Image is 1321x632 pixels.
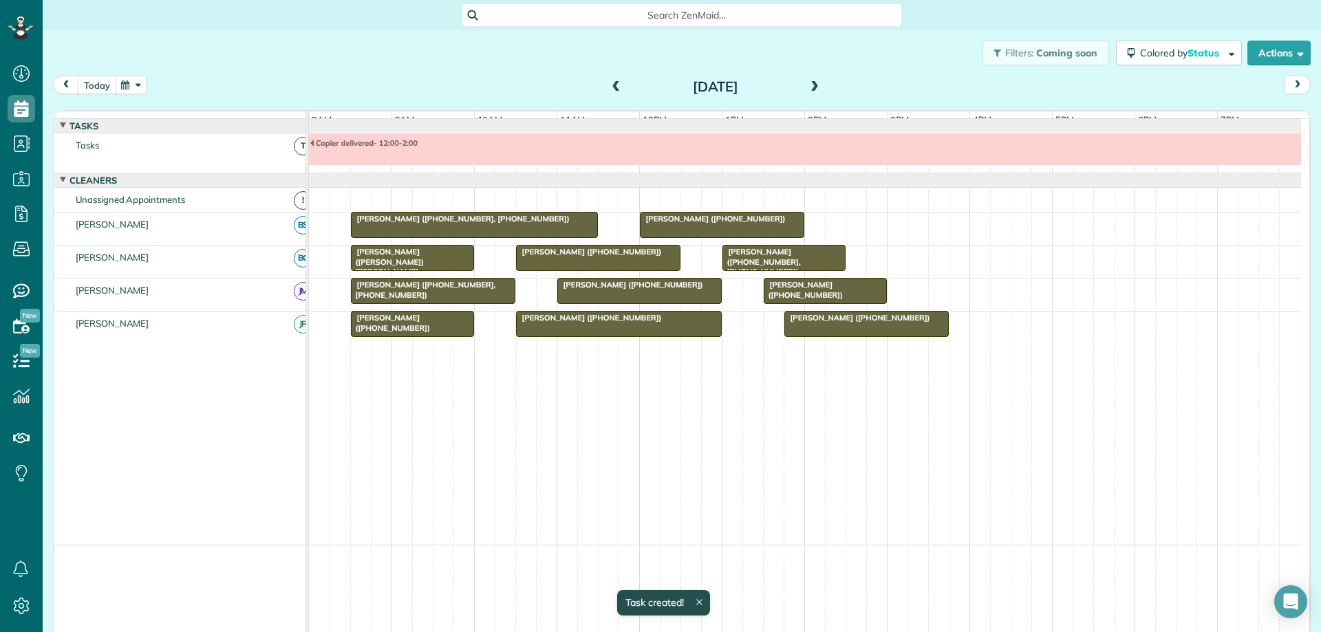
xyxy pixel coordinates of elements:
[970,114,994,125] span: 4pm
[294,137,312,155] span: T
[78,76,116,94] button: today
[475,114,506,125] span: 10am
[350,214,570,224] span: [PERSON_NAME] ([PHONE_NUMBER], [PHONE_NUMBER])
[557,280,704,290] span: [PERSON_NAME] ([PHONE_NUMBER])
[350,280,496,299] span: [PERSON_NAME] ([PHONE_NUMBER], [PHONE_NUMBER])
[722,247,801,276] span: [PERSON_NAME] ([PHONE_NUMBER], [PHONE_NUMBER])
[350,247,429,296] span: [PERSON_NAME] ([PERSON_NAME]) [PERSON_NAME] ([PHONE_NUMBER], [PHONE_NUMBER])
[617,590,710,615] div: Task created!
[630,79,802,94] h2: [DATE]
[1036,47,1098,59] span: Coming soon
[1116,41,1242,65] button: Colored byStatus
[20,309,40,323] span: New
[515,313,663,323] span: [PERSON_NAME] ([PHONE_NUMBER])
[1247,41,1311,65] button: Actions
[294,249,312,268] span: BC
[73,219,152,230] span: [PERSON_NAME]
[763,280,844,299] span: [PERSON_NAME] ([PHONE_NUMBER])
[73,140,102,151] span: Tasks
[888,114,912,125] span: 3pm
[1135,114,1159,125] span: 6pm
[20,344,40,358] span: New
[640,114,669,125] span: 12pm
[1218,114,1242,125] span: 7pm
[73,318,152,329] span: [PERSON_NAME]
[515,247,663,257] span: [PERSON_NAME] ([PHONE_NUMBER])
[784,313,931,323] span: [PERSON_NAME] ([PHONE_NUMBER])
[67,120,101,131] span: Tasks
[73,252,152,263] span: [PERSON_NAME]
[1053,114,1077,125] span: 5pm
[53,76,79,94] button: prev
[309,114,334,125] span: 8am
[67,175,120,186] span: Cleaners
[350,313,431,332] span: [PERSON_NAME] ([PHONE_NUMBER])
[294,216,312,235] span: BS
[73,285,152,296] span: [PERSON_NAME]
[805,114,829,125] span: 2pm
[294,191,312,210] span: !
[392,114,418,125] span: 9am
[294,315,312,334] span: JR
[1274,585,1307,618] div: Open Intercom Messenger
[557,114,588,125] span: 11am
[1188,47,1221,59] span: Status
[309,138,418,148] span: Copier delivered- 12:00-2:00
[1005,47,1034,59] span: Filters:
[73,194,188,205] span: Unassigned Appointments
[294,282,312,301] span: JM
[1140,47,1224,59] span: Colored by
[1285,76,1311,94] button: next
[722,114,747,125] span: 1pm
[639,214,786,224] span: [PERSON_NAME] ([PHONE_NUMBER])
